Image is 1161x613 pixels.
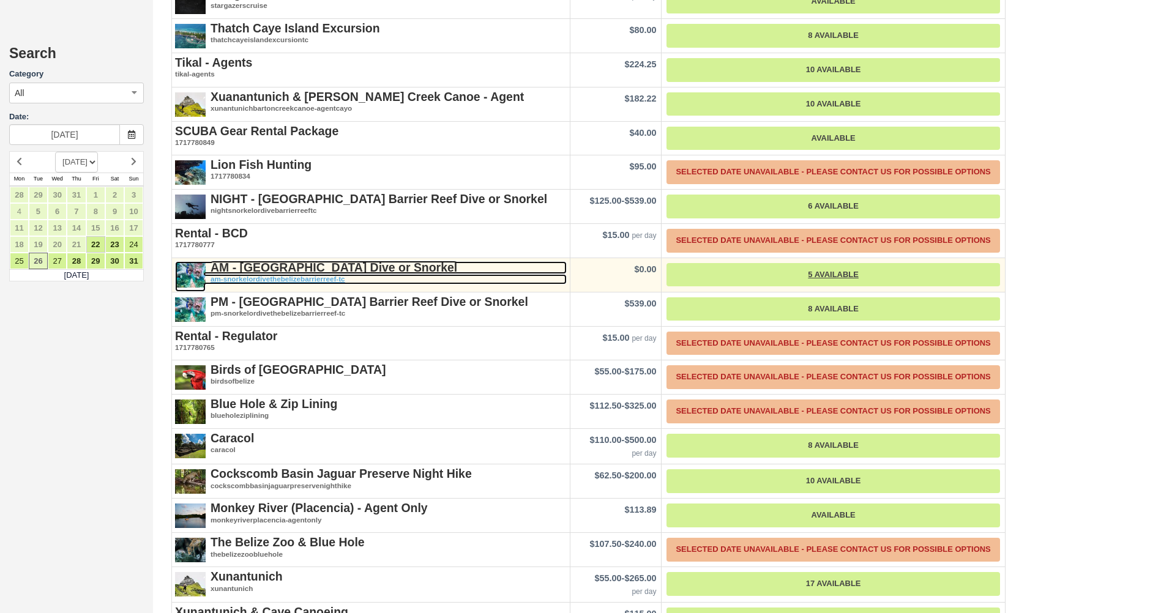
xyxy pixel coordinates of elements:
span: $15.00 [602,333,629,343]
a: Tikal - Agentstikal-agents [175,56,567,80]
em: nightsnorkelordivebarrierreeftc [175,206,567,216]
a: The Belize Zoo & Blue Holethebelizezoobluehole [175,536,567,559]
em: pm-snorkelordivethebelizebarrierreef-tc [175,308,567,319]
em: per day [632,231,656,240]
a: Selected Date Unavailable - Please contact us for possible options [666,399,999,423]
span: $15.00 [602,230,629,240]
em: blueholeziplining [175,411,567,421]
a: 1 [86,187,105,203]
strong: Birds of [GEOGRAPHIC_DATA] [211,363,386,376]
strong: Caracol [211,431,254,445]
span: $80.00 [629,25,656,35]
a: 14 [67,220,86,236]
a: 28 [67,253,86,269]
span: $40.00 [629,128,656,138]
th: Mon [10,173,29,186]
em: stargazerscruise [175,1,567,11]
a: NIGHT - [GEOGRAPHIC_DATA] Barrier Reef Dive or Snorkelnightsnorkelordivebarrierreeftc [175,193,567,216]
span: $265.00 [624,573,656,583]
strong: Monkey River (Placencia) - Agent Only [211,501,428,515]
a: Xuanantunich & [PERSON_NAME] Creek Canoe - Agentxunantunichbartoncreekcanoe-agentcayo [175,91,567,114]
em: thatchcayeislandexcursiontc [175,35,567,45]
label: Category [9,69,144,80]
span: $95.00 [629,162,656,171]
span: $0.00 [634,264,656,274]
a: Available [666,503,999,527]
strong: Thatch Caye Island Excursion [211,21,380,35]
a: Available [666,127,999,150]
a: 8 [86,203,105,220]
a: 15 [86,220,105,236]
strong: Rental - BCD [175,226,248,240]
a: Selected Date Unavailable - Please contact us for possible options [666,332,999,355]
em: cockscombbasinjaguarpreservenighthike [175,481,567,491]
a: 23 [105,236,124,253]
em: per day [632,449,656,458]
strong: NIGHT - [GEOGRAPHIC_DATA] Barrier Reef Dive or Snorkel [211,192,547,206]
a: Lion Fish Hunting1717780834 [175,158,567,182]
span: - [595,470,657,480]
a: Selected Date Unavailable - Please contact us for possible options [666,160,999,184]
a: 22 [86,236,105,253]
a: 13 [48,220,67,236]
a: 11 [10,220,29,236]
a: 31 [124,253,143,269]
a: Rental - Regulator1717780765 [175,330,567,353]
span: - [590,401,657,411]
a: 27 [48,253,67,269]
a: 9 [105,203,124,220]
a: PM - [GEOGRAPHIC_DATA] Barrier Reef Dive or Snorkelpm-snorkelordivethebelizebarrierreef-tc [175,295,567,319]
a: 10 [124,203,143,220]
a: 10 Available [666,92,999,116]
a: 25 [10,253,29,269]
strong: Lion Fish Hunting [211,158,312,171]
a: 19 [29,236,48,253]
strong: Xunantunich [211,570,283,583]
a: 17 [124,220,143,236]
img: S286-1 [175,502,206,532]
img: S103-4 [175,363,206,394]
a: AM - [GEOGRAPHIC_DATA] Dive or Snorkelam-snorkelordivethebelizebarrierreef-tc [175,261,567,284]
h2: Search [9,46,144,69]
th: Thu [67,173,86,186]
span: $240.00 [624,539,656,549]
a: 8 Available [666,434,999,458]
img: S296-3 [175,22,206,53]
span: - [590,539,657,549]
span: $182.22 [624,94,656,103]
a: Birds of [GEOGRAPHIC_DATA]birdsofbelize [175,363,567,387]
a: 24 [124,236,143,253]
a: 20 [48,236,67,253]
a: Monkey River (Placencia) - Agent Onlymonkeyriverplacencia-agentonly [175,502,567,525]
img: S294-1 [175,261,206,292]
span: All [15,87,24,99]
span: $224.25 [624,59,656,69]
span: - [595,366,657,376]
span: - [590,435,657,445]
a: 10 Available [666,469,999,493]
img: S104-1 [175,467,206,498]
a: Rental - BCD1717780777 [175,227,567,250]
a: 4 [10,203,29,220]
a: 5 Available [666,263,999,287]
span: - [590,196,657,206]
em: am-snorkelordivethebelizebarrierreef-tc [175,274,567,284]
a: 16 [105,220,124,236]
a: 17 Available [666,572,999,596]
img: S297-1 [175,193,206,223]
a: Selected Date Unavailable - Please contact us for possible options [666,365,999,389]
img: S102-1 [175,398,206,428]
a: 26 [29,253,48,269]
a: 29 [29,187,48,203]
td: [DATE] [10,269,144,281]
span: $110.00 [590,435,622,445]
a: 5 [29,203,48,220]
em: caracol [175,445,567,455]
em: thebelizezoobluehole [175,549,567,560]
span: $175.00 [624,366,656,376]
a: 18 [10,236,29,253]
a: Xunantunichxunantunich [175,570,567,593]
th: Fri [86,173,105,186]
a: Selected Date Unavailable - Please contact us for possible options [666,538,999,562]
strong: Tikal - Agents [175,56,252,69]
